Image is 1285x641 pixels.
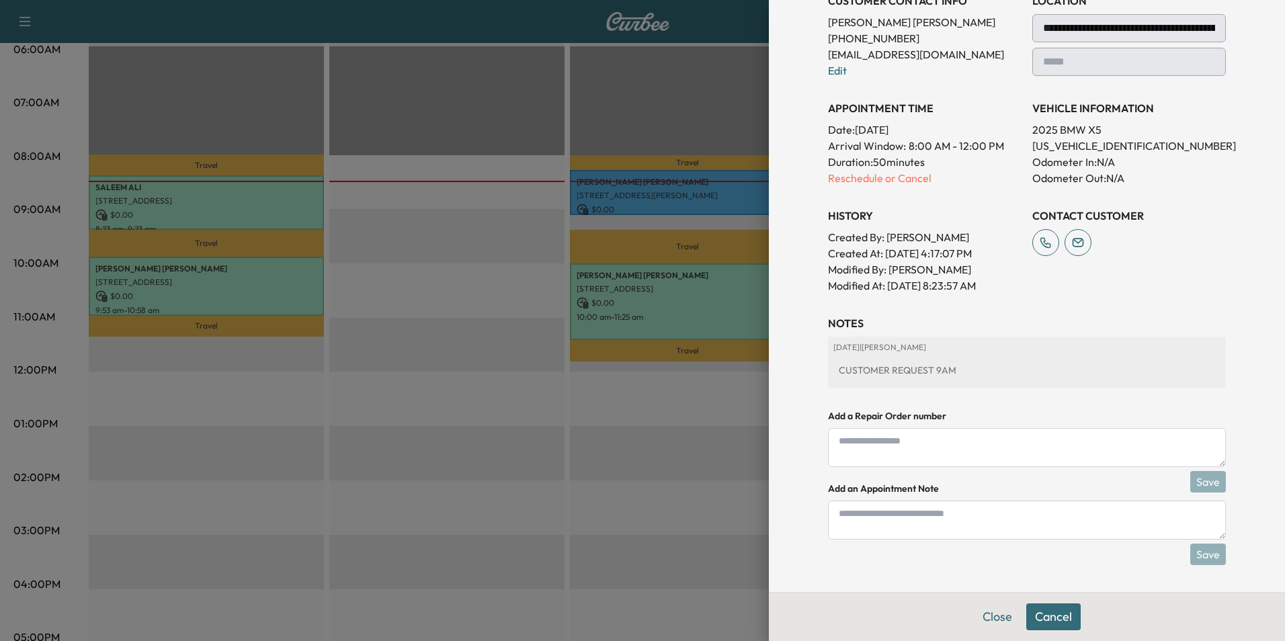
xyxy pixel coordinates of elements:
button: Close [974,603,1021,630]
p: Reschedule or Cancel [828,170,1022,186]
h3: History [828,208,1022,224]
p: Date: [DATE] [828,122,1022,138]
p: Modified By : [PERSON_NAME] [828,261,1022,277]
p: 2025 BMW X5 [1032,122,1226,138]
p: Created At : [DATE] 4:17:07 PM [828,245,1022,261]
p: Created By : [PERSON_NAME] [828,229,1022,245]
p: [US_VEHICLE_IDENTIFICATION_NUMBER] [1032,138,1226,154]
p: Odometer In: N/A [1032,154,1226,170]
p: Modified At : [DATE] 8:23:57 AM [828,277,1022,294]
span: 8:00 AM - 12:00 PM [909,138,1004,154]
h4: Add an Appointment Note [828,482,1226,495]
p: Duration: 50 minutes [828,154,1022,170]
h3: CONTACT CUSTOMER [1032,208,1226,224]
div: CUSTOMER REQUEST 9AM [833,358,1220,382]
p: [EMAIL_ADDRESS][DOMAIN_NAME] [828,46,1022,62]
h3: VEHICLE INFORMATION [1032,100,1226,116]
button: Cancel [1026,603,1081,630]
a: Edit [828,64,847,77]
p: [PHONE_NUMBER] [828,30,1022,46]
h3: NOTES [828,315,1226,331]
h3: APPOINTMENT TIME [828,100,1022,116]
p: [DATE] | [PERSON_NAME] [833,342,1220,353]
p: [PERSON_NAME] [PERSON_NAME] [828,14,1022,30]
p: Odometer Out: N/A [1032,170,1226,186]
p: Arrival Window: [828,138,1022,154]
h4: Add a Repair Order number [828,409,1226,423]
